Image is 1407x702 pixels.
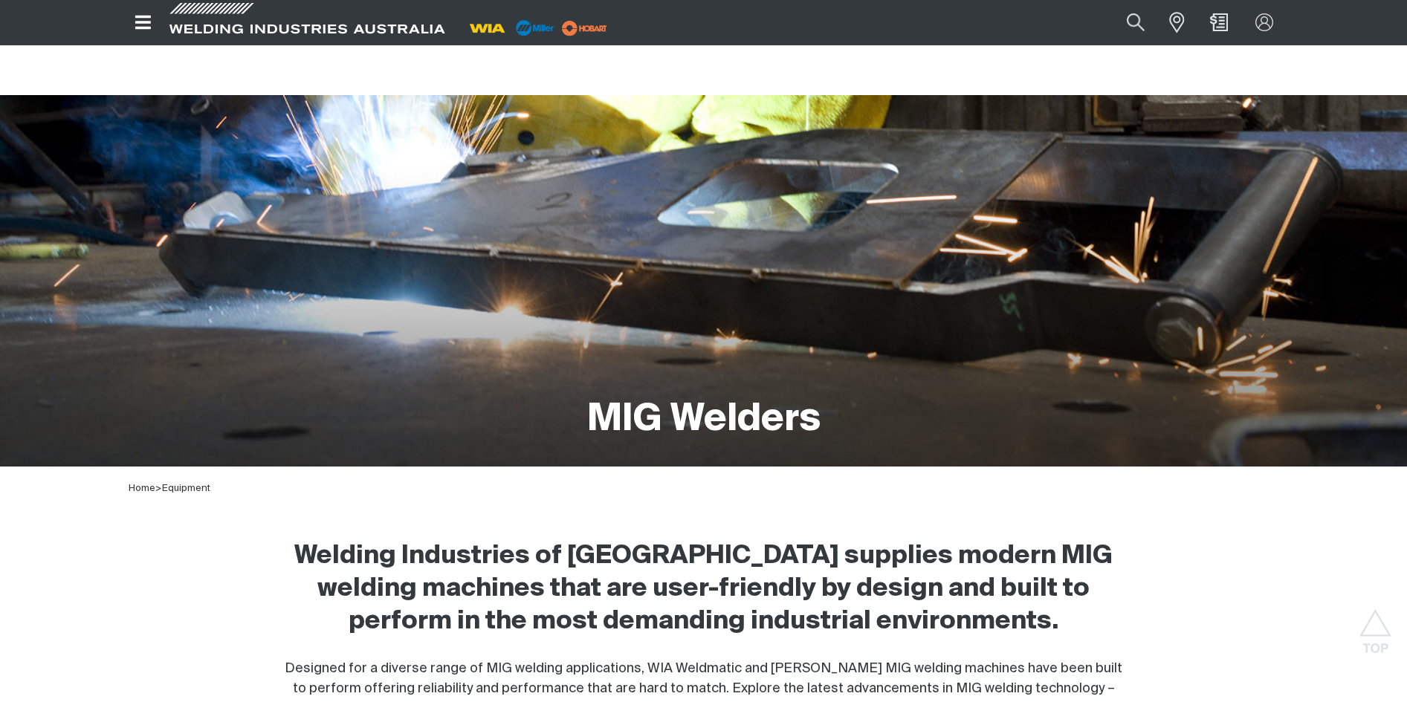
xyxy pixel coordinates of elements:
a: Equipment [162,484,210,493]
a: miller [557,22,612,33]
h1: MIG Welders [587,396,821,444]
h2: Welding Industries of [GEOGRAPHIC_DATA] supplies modern MIG welding machines that are user-friend... [285,540,1123,638]
button: Search products [1110,6,1161,39]
input: Product name or item number... [1092,6,1161,39]
a: Shopping cart (0 product(s)) [1207,13,1231,31]
button: Scroll to top [1359,609,1392,643]
a: Home [129,484,155,493]
img: miller [557,17,612,39]
span: > [155,484,162,493]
